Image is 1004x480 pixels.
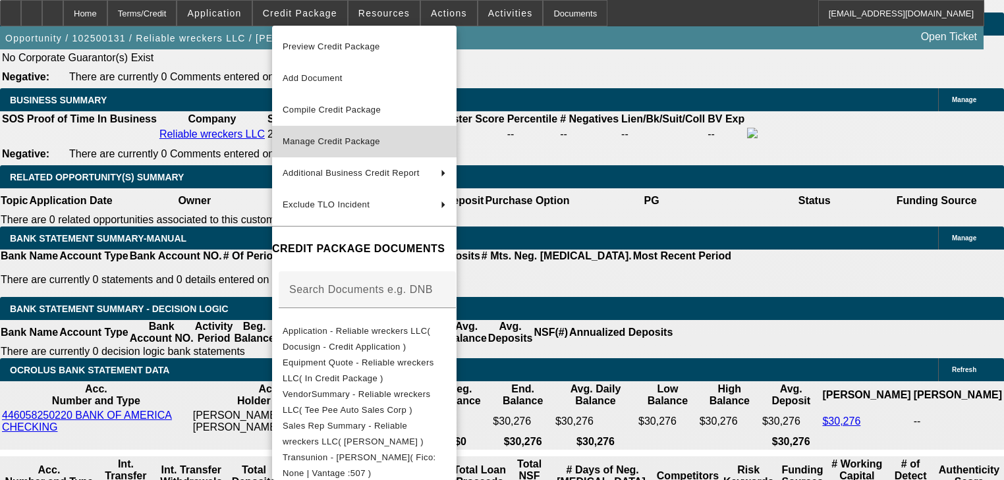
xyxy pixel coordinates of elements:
span: Compile Credit Package [283,105,381,115]
button: VendorSummary - Reliable wreckers LLC( Tee Pee Auto Sales Corp ) [272,387,457,418]
mat-label: Search Documents e.g. DNB [289,284,433,295]
button: Sales Rep Summary - Reliable wreckers LLC( Workman, Taylor ) [272,418,457,450]
span: VendorSummary - Reliable wreckers LLC( Tee Pee Auto Sales Corp ) [283,389,430,415]
button: Application - Reliable wreckers LLC( Docusign - Credit Application ) [272,323,457,355]
span: Application - Reliable wreckers LLC( Docusign - Credit Application ) [283,326,430,352]
span: Add Document [283,73,343,83]
button: Equipment Quote - Reliable wreckers LLC( In Credit Package ) [272,355,457,387]
span: Additional Business Credit Report [283,168,420,178]
span: Preview Credit Package [283,41,380,51]
span: Transunion - [PERSON_NAME]( Fico: None | Vantage :507 ) [283,452,436,478]
span: Sales Rep Summary - Reliable wreckers LLC( [PERSON_NAME] ) [283,421,424,446]
span: Manage Credit Package [283,136,380,146]
span: Equipment Quote - Reliable wreckers LLC( In Credit Package ) [283,358,434,383]
span: Exclude TLO Incident [283,200,370,209]
h4: CREDIT PACKAGE DOCUMENTS [272,241,457,257]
